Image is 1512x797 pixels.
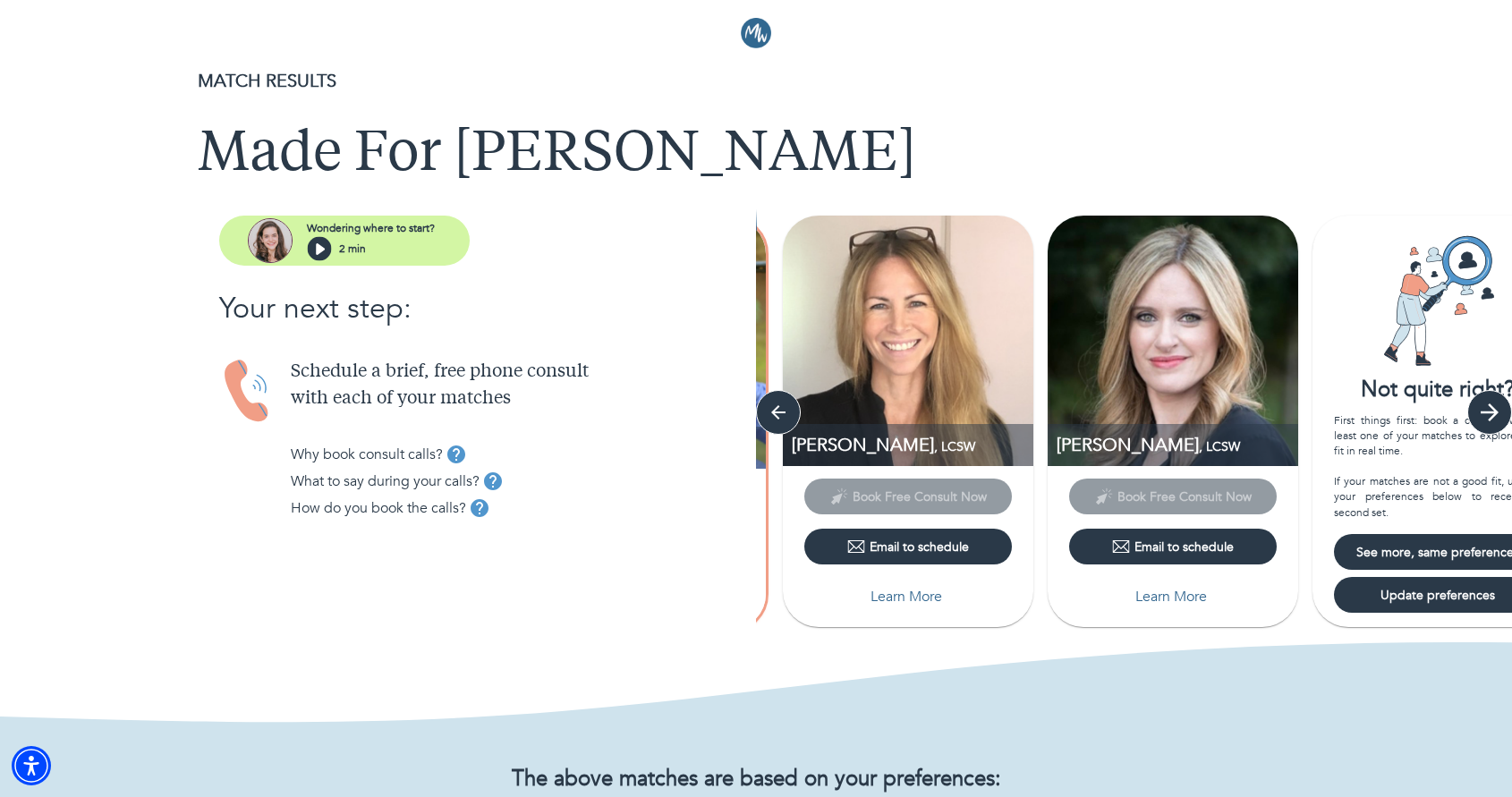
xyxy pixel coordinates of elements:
span: This provider has not yet shared their calendar link. Please email the provider to schedule [804,488,1012,504]
p: Why book consult calls? [291,444,443,465]
p: LCSW [1057,433,1298,457]
p: Learn More [871,586,942,607]
img: Logo [741,18,771,48]
p: What to say during your calls? [291,471,480,492]
div: Email to schedule [847,538,969,555]
button: assistantWondering where to start?2 min [219,216,470,266]
p: How do you book the calls? [291,497,466,519]
img: Handset [219,359,276,424]
img: assistant [248,218,293,263]
p: Wondering where to start? [307,220,435,236]
span: , LCSW [1199,438,1240,455]
img: Jennifer Glass Ryan profile [783,216,1033,466]
button: tooltip [466,495,493,521]
p: Schedule a brief, free phone consult with each of your matches [291,359,756,412]
span: , LCSW [934,438,975,455]
p: Your next step: [219,287,756,330]
button: Learn More [1069,579,1277,615]
div: Accessibility Menu [12,746,51,785]
button: tooltip [443,441,470,468]
span: This provider has not yet shared their calendar link. Please email the provider to schedule [1069,488,1277,504]
h2: The above matches are based on your preferences: [198,767,1314,793]
p: Learn More [1135,586,1207,607]
p: LCSW [792,433,1033,457]
h1: Made For [PERSON_NAME] [198,123,1314,188]
button: Learn More [804,579,1012,615]
button: Email to schedule [804,529,1012,564]
button: Email to schedule [1069,529,1277,564]
div: Email to schedule [1112,538,1234,555]
img: Card icon [1371,233,1505,368]
p: 2 min [339,241,366,257]
img: Michelle Nachmani profile [1048,216,1298,466]
p: MATCH RESULTS [198,68,1314,95]
button: tooltip [480,468,506,495]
